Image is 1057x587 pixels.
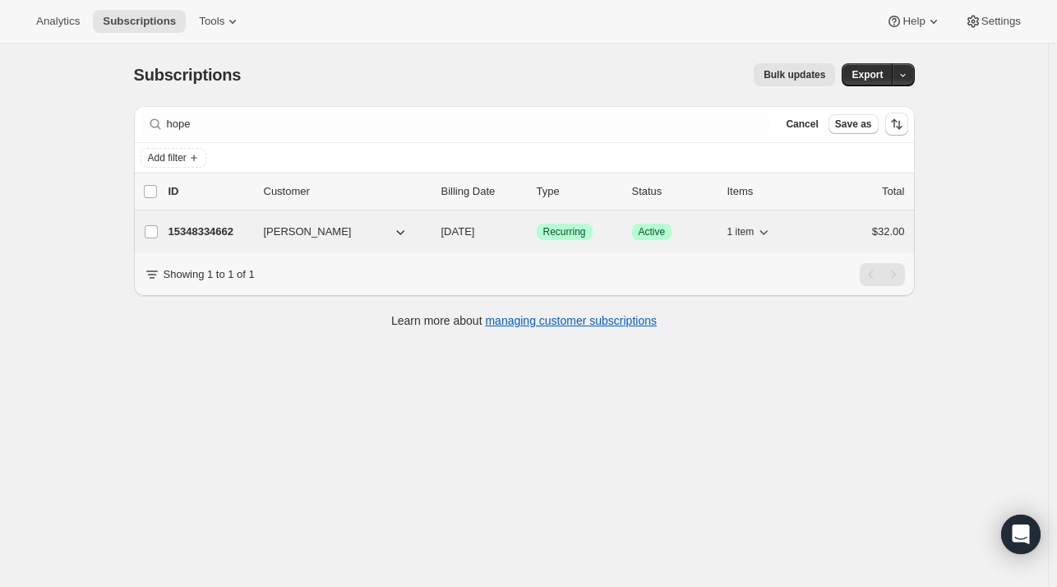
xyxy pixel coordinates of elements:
span: Cancel [786,118,818,131]
button: Analytics [26,10,90,33]
span: Tools [199,15,224,28]
p: Showing 1 to 1 of 1 [164,266,255,283]
nav: Pagination [860,263,905,286]
div: Items [727,183,810,200]
input: Filter subscribers [167,113,770,136]
div: Type [537,183,619,200]
button: Tools [189,10,251,33]
button: Cancel [779,114,824,134]
p: Total [882,183,904,200]
p: Learn more about [391,312,657,329]
span: Settings [981,15,1021,28]
span: Help [902,15,925,28]
span: Bulk updates [764,68,825,81]
span: 1 item [727,225,755,238]
button: [PERSON_NAME] [254,219,418,245]
button: 1 item [727,220,773,243]
span: Export [852,68,883,81]
p: Customer [264,183,428,200]
span: [PERSON_NAME] [264,224,352,240]
button: Settings [955,10,1031,33]
div: IDCustomerBilling DateTypeStatusItemsTotal [168,183,905,200]
span: [DATE] [441,225,475,238]
span: Subscriptions [134,66,242,84]
span: Save as [835,118,872,131]
button: Subscriptions [93,10,186,33]
span: Add filter [148,151,187,164]
span: Analytics [36,15,80,28]
span: Active [639,225,666,238]
button: Help [876,10,951,33]
div: 15348334662[PERSON_NAME][DATE]SuccessRecurringSuccessActive1 item$32.00 [168,220,905,243]
button: Add filter [141,148,206,168]
span: Recurring [543,225,586,238]
button: Sort the results [885,113,908,136]
span: Subscriptions [103,15,176,28]
button: Save as [829,114,879,134]
a: managing customer subscriptions [485,314,657,327]
button: Export [842,63,893,86]
p: ID [168,183,251,200]
p: Status [632,183,714,200]
p: Billing Date [441,183,524,200]
div: Open Intercom Messenger [1001,515,1041,554]
p: 15348334662 [168,224,251,240]
span: $32.00 [872,225,905,238]
button: Bulk updates [754,63,835,86]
